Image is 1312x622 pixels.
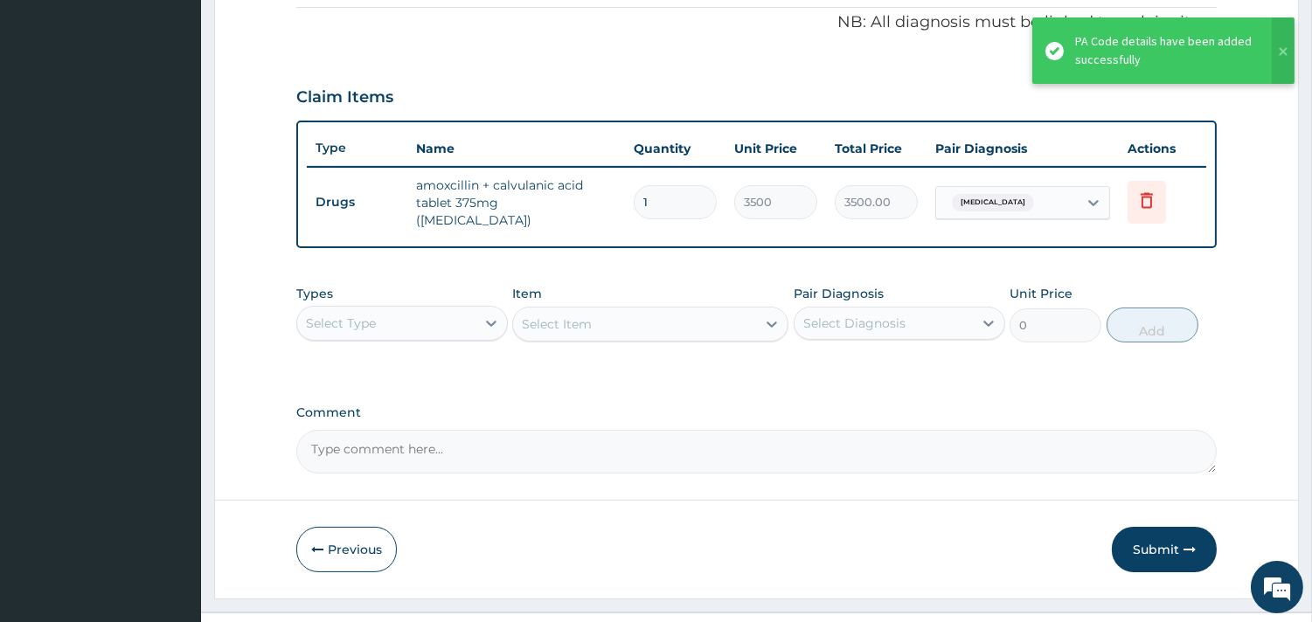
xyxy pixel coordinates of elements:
[826,131,927,166] th: Total Price
[296,405,1217,420] label: Comment
[306,314,376,332] div: Select Type
[512,285,542,302] label: Item
[307,132,407,164] th: Type
[725,131,826,166] th: Unit Price
[794,285,884,302] label: Pair Diagnosis
[625,131,725,166] th: Quantity
[1010,285,1073,302] label: Unit Price
[407,168,625,238] td: amoxcillin + calvulanic acid tablet 375mg ([MEDICAL_DATA])
[296,88,393,107] h3: Claim Items
[952,194,1034,211] span: [MEDICAL_DATA]
[91,98,294,121] div: Chat with us now
[307,186,407,218] td: Drugs
[32,87,71,131] img: d_794563401_company_1708531726252_794563401
[1119,131,1206,166] th: Actions
[1112,527,1217,572] button: Submit
[296,527,397,572] button: Previous
[1107,308,1198,342] button: Add
[1075,32,1255,69] div: PA Code details have been added successfully
[9,426,333,487] textarea: Type your message and hit 'Enter'
[101,195,241,371] span: We're online!
[287,9,329,51] div: Minimize live chat window
[803,314,906,332] div: Select Diagnosis
[296,11,1217,34] p: NB: All diagnosis must be linked to a claim item
[407,131,625,166] th: Name
[927,131,1119,166] th: Pair Diagnosis
[296,287,333,301] label: Types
